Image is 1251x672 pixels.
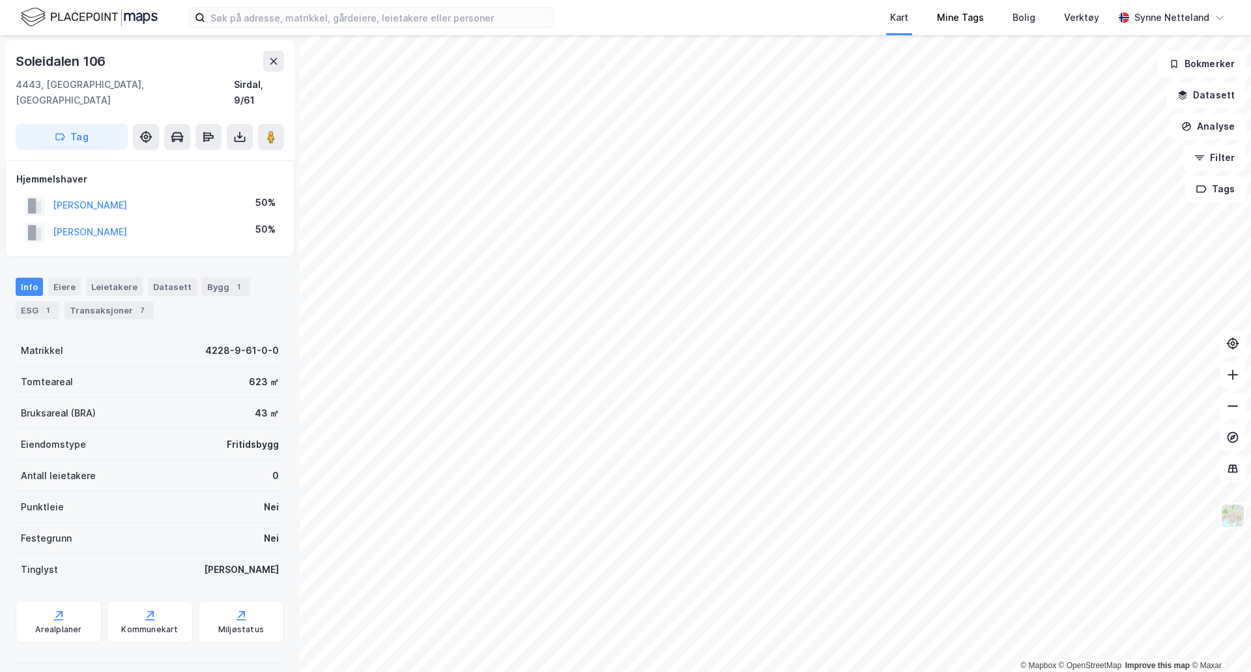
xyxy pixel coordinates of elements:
div: Leietakere [86,278,143,296]
div: 1 [232,280,245,293]
div: 50% [255,195,276,211]
div: Festegrunn [21,531,72,546]
div: Fritidsbygg [227,437,279,452]
div: Kart [890,10,908,25]
div: Sirdal, 9/61 [234,77,284,108]
div: ESG [16,301,59,319]
div: Punktleie [21,499,64,515]
input: Søk på adresse, matrikkel, gårdeiere, leietakere eller personer [205,8,553,27]
img: logo.f888ab2527a4732fd821a326f86c7f29.svg [21,6,158,29]
div: 4228-9-61-0-0 [205,343,279,358]
button: Tags [1185,176,1246,202]
button: Bokmerker [1158,51,1246,77]
iframe: Chat Widget [1186,609,1251,672]
div: Info [16,278,43,296]
div: Soleidalen 106 [16,51,108,72]
div: Nei [264,531,279,546]
button: Analyse [1170,113,1246,139]
div: Transaksjoner [65,301,154,319]
button: Filter [1183,145,1246,171]
div: Datasett [148,278,197,296]
div: Arealplaner [35,624,81,635]
button: Tag [16,124,128,150]
div: Bolig [1013,10,1035,25]
div: Eiendomstype [21,437,86,452]
div: Tinglyst [21,562,58,577]
div: 0 [272,468,279,484]
div: Bygg [202,278,250,296]
div: Kommunekart [121,624,178,635]
div: Miljøstatus [218,624,264,635]
div: Verktøy [1064,10,1099,25]
a: OpenStreetMap [1059,661,1122,670]
div: 1 [41,304,54,317]
div: Mine Tags [937,10,984,25]
div: Eiere [48,278,81,296]
div: [PERSON_NAME] [204,562,279,577]
div: 623 ㎡ [249,374,279,390]
div: Antall leietakere [21,468,96,484]
div: Synne Netteland [1134,10,1209,25]
div: Tomteareal [21,374,73,390]
a: Mapbox [1020,661,1056,670]
div: 7 [136,304,149,317]
div: 50% [255,222,276,237]
div: Bruksareal (BRA) [21,405,96,421]
div: Matrikkel [21,343,63,358]
img: Z [1220,503,1245,528]
div: Kontrollprogram for chat [1186,609,1251,672]
div: 43 ㎡ [255,405,279,421]
div: 4443, [GEOGRAPHIC_DATA], [GEOGRAPHIC_DATA] [16,77,234,108]
button: Datasett [1166,82,1246,108]
div: Hjemmelshaver [16,171,283,187]
a: Improve this map [1125,661,1190,670]
div: Nei [264,499,279,515]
